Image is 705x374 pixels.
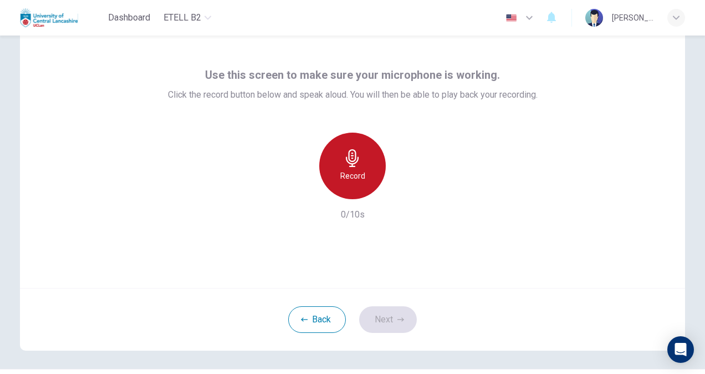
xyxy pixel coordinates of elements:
div: [PERSON_NAME] [612,11,654,24]
img: en [504,14,518,22]
h6: 0/10s [341,208,365,221]
img: Profile picture [585,9,603,27]
span: Click the record button below and speak aloud. You will then be able to play back your recording. [168,88,538,102]
button: Record [319,133,386,199]
span: Dashboard [108,11,150,24]
button: eTELL B2 [159,8,216,28]
span: eTELL B2 [164,11,201,24]
span: Use this screen to make sure your microphone is working. [205,66,500,84]
button: Dashboard [104,8,155,28]
a: Uclan logo [20,7,104,29]
button: Back [288,306,346,333]
div: Open Intercom Messenger [667,336,694,363]
img: Uclan logo [20,7,78,29]
h6: Record [340,169,365,183]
